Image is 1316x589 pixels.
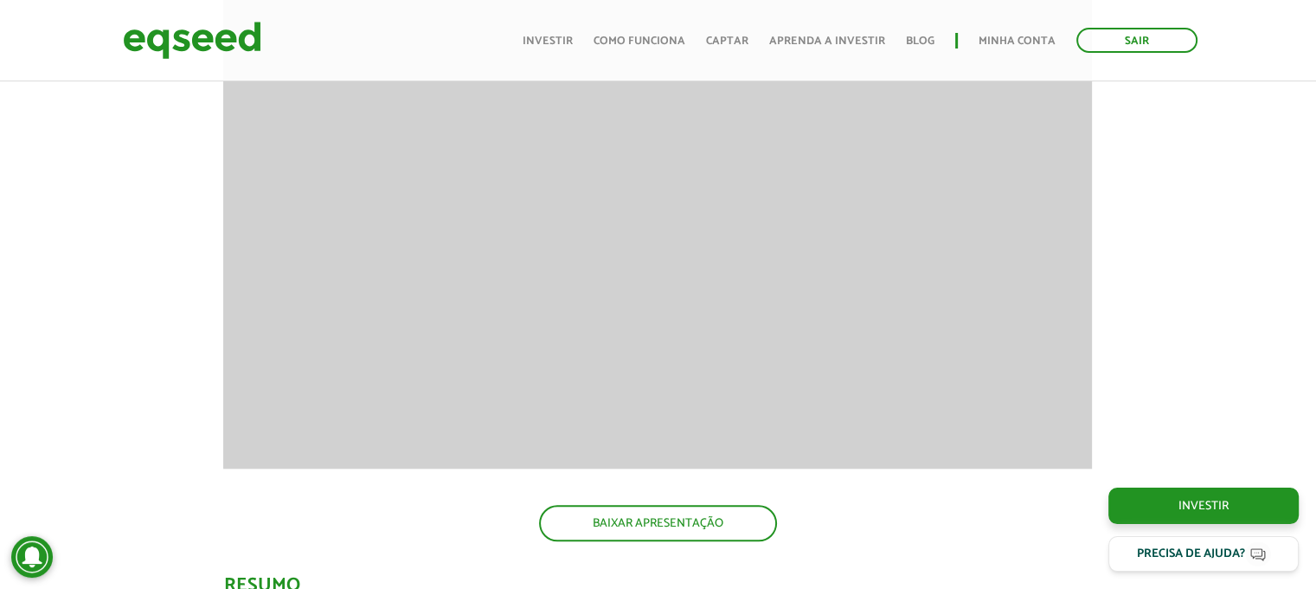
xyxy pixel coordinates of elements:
img: EqSeed [123,17,261,63]
a: Investir [523,36,573,47]
a: Aprenda a investir [769,36,885,47]
a: Minha conta [979,36,1056,47]
a: Captar [706,36,748,47]
a: BAIXAR APRESENTAÇÃO [539,505,777,541]
a: Sair [1076,28,1197,53]
a: Blog [906,36,934,47]
a: Como funciona [594,36,685,47]
a: Investir [1108,488,1299,524]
